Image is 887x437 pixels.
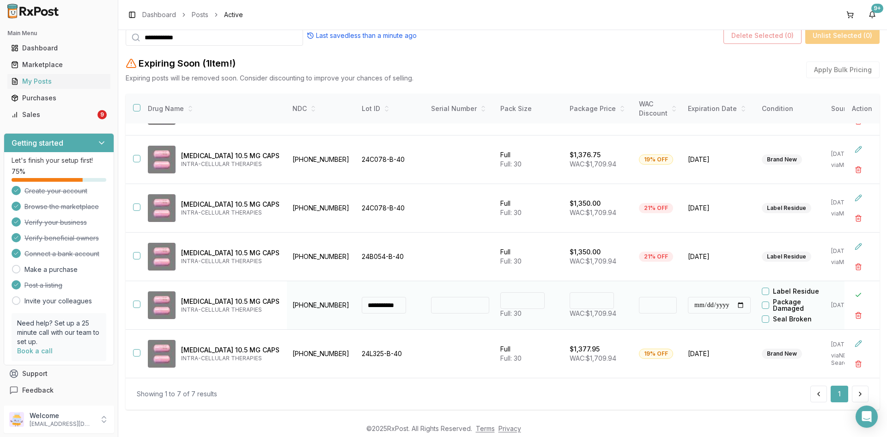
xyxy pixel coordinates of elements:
[11,93,107,103] div: Purchases
[7,56,110,73] a: Marketplace
[865,7,880,22] button: 9+
[762,349,802,359] div: Brand New
[831,210,866,217] p: via Migrated
[762,154,802,165] div: Brand New
[871,4,883,13] div: 9+
[142,10,243,19] nav: breadcrumb
[4,57,114,72] button: Marketplace
[24,234,99,243] span: Verify beneficial owners
[773,316,812,322] label: Seal Broken
[570,209,616,216] span: WAC: $1,709.94
[639,154,673,165] div: 19% OFF
[181,151,279,160] p: [MEDICAL_DATA] 10.5 MG CAPS
[292,104,351,113] div: NDC
[850,161,867,178] button: Delete
[850,238,867,255] button: Edit
[570,309,616,317] span: WAC: $1,709.94
[356,184,425,233] td: 24C078-B-40
[362,104,420,113] div: Lot ID
[11,60,107,69] div: Marketplace
[831,386,848,402] button: 1
[850,307,867,324] button: Delete
[4,365,114,382] button: Support
[688,155,751,164] span: [DATE]
[570,199,601,208] p: $1,350.00
[639,349,673,359] div: 19% OFF
[850,259,867,275] button: Delete
[356,135,425,184] td: 24C078-B-40
[773,288,819,295] label: Label Residue
[500,309,522,317] span: Full: 30
[639,252,673,262] div: 21% OFF
[570,104,628,113] div: Package Price
[30,411,94,420] p: Welcome
[287,135,356,184] td: [PHONE_NUMBER]
[500,257,522,265] span: Full: 30
[570,150,601,160] p: $1,376.75
[12,167,25,176] span: 75 %
[500,209,522,216] span: Full: 30
[639,203,673,213] div: 21% OFF
[181,200,279,209] p: [MEDICAL_DATA] 10.5 MG CAPS
[356,330,425,378] td: 24L325-B-40
[181,306,279,314] p: INTRA-CELLULAR THERAPIES
[17,347,53,355] a: Book a call
[4,91,114,105] button: Purchases
[495,184,564,233] td: Full
[570,160,616,168] span: WAC: $1,709.94
[181,258,279,265] p: INTRA-CELLULAR THERAPIES
[4,382,114,399] button: Feedback
[831,352,866,367] p: via NDC Search
[287,330,356,378] td: [PHONE_NUMBER]
[856,406,878,428] div: Open Intercom Messenger
[850,335,867,352] button: Edit
[495,233,564,281] td: Full
[639,99,677,118] div: WAC Discount
[126,74,413,83] p: Expiring posts will be removed soon. Consider discounting to improve your chances of selling.
[148,340,176,368] img: Caplyta 10.5 MG CAPS
[30,420,94,428] p: [EMAIL_ADDRESS][DOMAIN_NAME]
[431,104,489,113] div: Serial Number
[831,302,866,309] p: [DATE]
[181,297,279,306] p: [MEDICAL_DATA] 10.5 MG CAPS
[24,186,87,196] span: Create your account
[850,210,867,227] button: Delete
[22,386,54,395] span: Feedback
[688,104,751,113] div: Expiration Date
[570,354,616,362] span: WAC: $1,709.94
[762,252,811,262] div: Label Residue
[495,135,564,184] td: Full
[137,389,217,399] div: Showing 1 to 7 of 7 results
[97,110,107,119] div: 9
[831,341,866,348] p: [DATE]
[148,194,176,222] img: Caplyta 10.5 MG CAPS
[688,349,751,358] span: [DATE]
[4,4,63,18] img: RxPost Logo
[850,287,867,303] button: Close
[7,40,110,56] a: Dashboard
[307,31,417,40] div: Last saved less than a minute ago
[356,233,425,281] td: 24B054-B-40
[831,161,866,169] p: via Migrated
[831,259,866,266] p: via Migrated
[831,247,866,255] p: [DATE]
[181,355,279,362] p: INTRA-CELLULAR THERAPIES
[181,345,279,355] p: [MEDICAL_DATA] 10.5 MG CAPS
[495,94,564,124] th: Pack Size
[570,257,616,265] span: WAC: $1,709.94
[181,209,279,216] p: INTRA-CELLULAR THERAPIES
[192,10,208,19] a: Posts
[181,160,279,168] p: INTRA-CELLULAR THERAPIES
[9,412,24,427] img: User avatar
[831,104,866,113] div: Source
[844,94,880,124] th: Action
[762,203,811,213] div: Label Residue
[688,203,751,213] span: [DATE]
[148,243,176,271] img: Caplyta 10.5 MG CAPS
[570,247,601,257] p: $1,350.00
[831,150,866,158] p: [DATE]
[688,252,751,261] span: [DATE]
[224,10,243,19] span: Active
[570,345,600,354] p: $1,377.95
[7,90,110,106] a: Purchases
